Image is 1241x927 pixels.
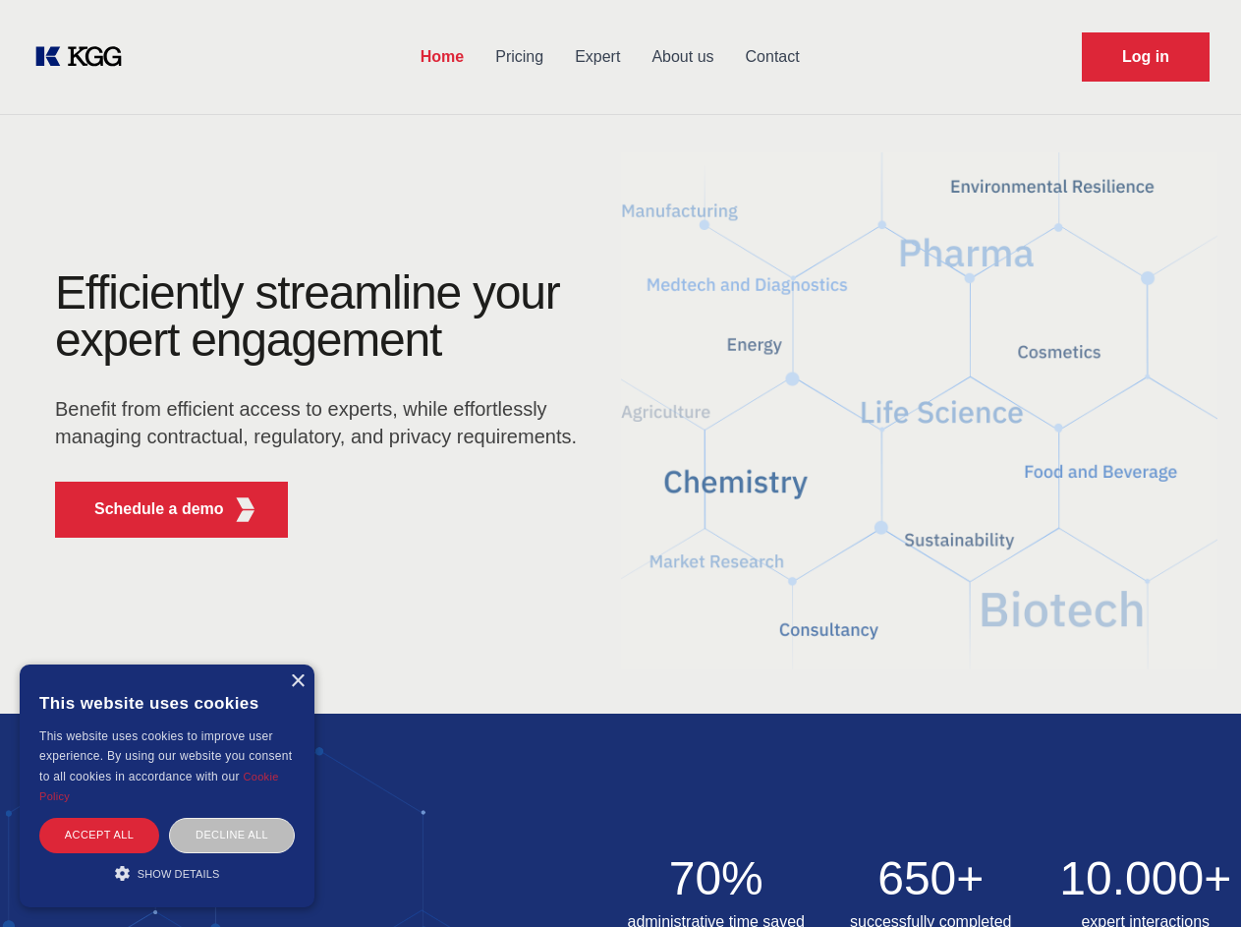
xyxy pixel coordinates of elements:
a: KOL Knowledge Platform: Talk to Key External Experts (KEE) [31,41,138,73]
p: Benefit from efficient access to experts, while effortlessly managing contractual, regulatory, an... [55,395,590,450]
a: Pricing [479,31,559,83]
h1: Efficiently streamline your expert engagement [55,269,590,364]
img: KGG Fifth Element RED [233,497,257,522]
h2: 650+ [835,855,1027,902]
div: Accept all [39,818,159,852]
button: Schedule a demoKGG Fifth Element RED [55,482,288,538]
a: Contact [730,31,816,83]
a: About us [636,31,729,83]
h2: 70% [621,855,813,902]
span: Show details [138,868,220,880]
img: KGG Fifth Element RED [621,128,1218,694]
a: Cookie Policy [39,771,279,802]
div: This website uses cookies [39,679,295,726]
p: Schedule a demo [94,497,224,521]
a: Request Demo [1082,32,1210,82]
div: Close [290,674,305,689]
div: Show details [39,863,295,883]
div: Decline all [169,818,295,852]
a: Home [405,31,479,83]
a: Expert [559,31,636,83]
span: This website uses cookies to improve user experience. By using our website you consent to all coo... [39,729,292,783]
